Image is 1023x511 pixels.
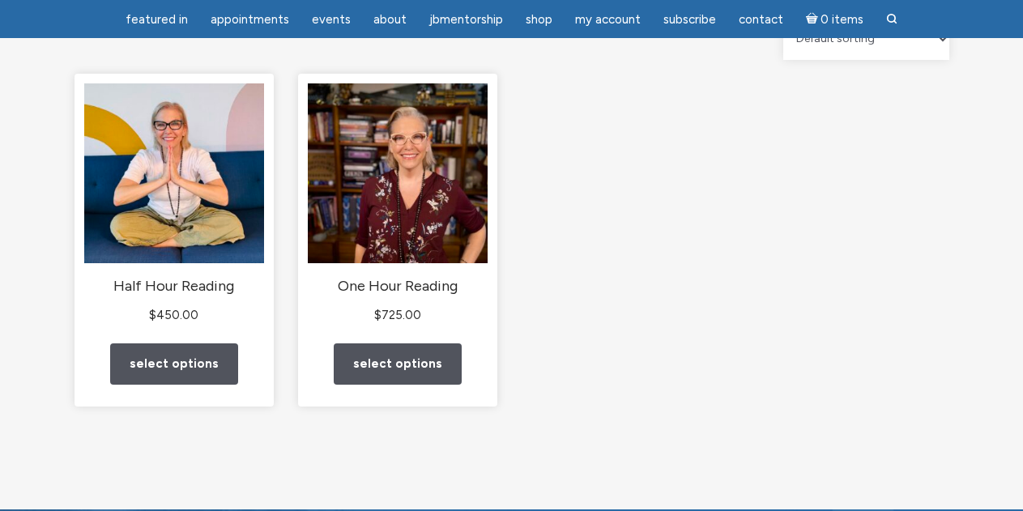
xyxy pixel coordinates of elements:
[126,12,188,27] span: featured in
[334,343,462,385] a: Add to cart: “One Hour Reading”
[806,12,821,27] i: Cart
[373,12,407,27] span: About
[149,308,156,322] span: $
[84,83,264,325] a: Half Hour Reading $450.00
[312,12,351,27] span: Events
[374,308,381,322] span: $
[429,12,503,27] span: JBMentorship
[84,83,264,263] img: Half Hour Reading
[739,12,783,27] span: Contact
[116,4,198,36] a: featured in
[308,83,488,263] img: One Hour Reading
[565,4,650,36] a: My Account
[302,4,360,36] a: Events
[575,12,641,27] span: My Account
[201,4,299,36] a: Appointments
[729,4,793,36] a: Contact
[84,277,264,296] h2: Half Hour Reading
[149,308,198,322] bdi: 450.00
[364,4,416,36] a: About
[516,4,562,36] a: Shop
[308,83,488,325] a: One Hour Reading $725.00
[110,343,238,385] a: Add to cart: “Half Hour Reading”
[211,12,289,27] span: Appointments
[308,277,488,296] h2: One Hour Reading
[374,308,421,322] bdi: 725.00
[420,4,513,36] a: JBMentorship
[783,18,949,60] select: Shop order
[663,12,716,27] span: Subscribe
[796,2,874,36] a: Cart0 items
[526,12,552,27] span: Shop
[821,14,863,26] span: 0 items
[654,4,726,36] a: Subscribe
